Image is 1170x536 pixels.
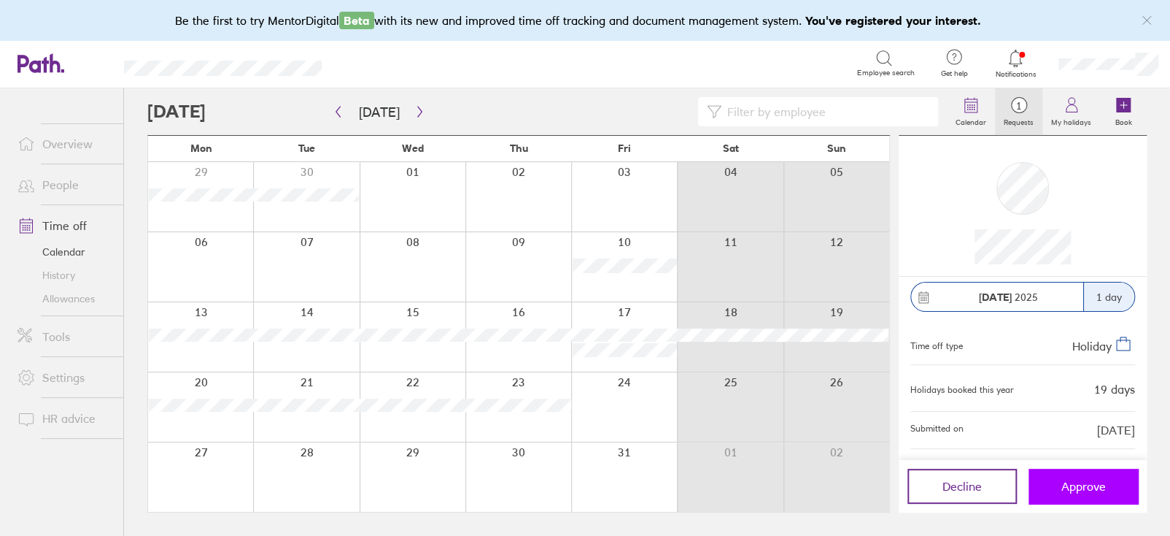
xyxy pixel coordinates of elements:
span: Employee search [857,69,914,77]
span: Thu [509,142,527,154]
a: Book [1100,88,1147,135]
a: 1Requests [995,88,1042,135]
span: Mon [190,142,212,154]
span: Sat [722,142,738,154]
a: Time off [6,211,123,240]
div: 1 day [1083,283,1134,311]
span: Tue [298,142,315,154]
a: Overview [6,129,123,158]
span: Fri [618,142,631,154]
label: My holidays [1042,114,1100,127]
label: Requests [995,114,1042,127]
strong: [DATE] [979,291,1012,304]
a: Allowances [6,287,123,310]
span: Notifications [992,70,1039,79]
a: Notifications [992,48,1039,79]
a: People [6,170,123,199]
b: You've registered your interest. [805,13,981,28]
a: HR advice [6,404,123,433]
div: Time off type [910,335,963,353]
a: Settings [6,363,123,392]
span: Decline [942,480,982,493]
div: Search [361,56,398,69]
a: Calendar [6,240,123,264]
input: Filter by employee [721,98,929,126]
label: Calendar [947,114,995,127]
a: History [6,264,123,287]
span: 1 [995,100,1042,112]
span: Sun [826,142,845,154]
span: Submitted on [910,424,964,437]
span: Approve [1061,480,1106,493]
span: Beta [339,12,374,29]
span: Holiday [1072,339,1112,353]
button: Approve [1028,469,1138,504]
span: Get help [930,69,977,78]
button: [DATE] [347,100,411,124]
span: [DATE] [1097,424,1135,437]
label: Book [1107,114,1141,127]
a: Calendar [947,88,995,135]
span: Wed [402,142,424,154]
span: 2025 [979,291,1038,303]
div: 19 days [1094,383,1135,396]
a: Tools [6,322,123,351]
div: Holidays booked this year [910,385,1014,395]
button: Decline [907,469,1017,504]
div: Be the first to try MentorDigital with its new and improved time off tracking and document manage... [175,12,996,29]
a: My holidays [1042,88,1100,135]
